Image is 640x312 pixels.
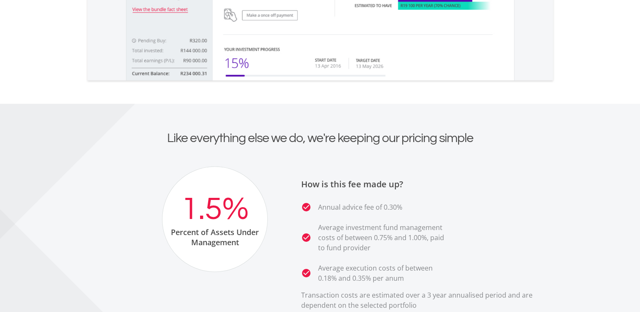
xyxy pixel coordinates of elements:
[301,232,311,242] i: check_circle
[301,290,555,310] p: Transaction costs are estimated over a 3 year annualised period and are dependent on the selected...
[301,268,311,278] i: check_circle
[318,222,449,252] p: Average investment fund management costs of between 0.75% and 1.00%, paid to fund provider
[301,179,555,189] h3: How is this fee made up?
[85,131,555,146] h2: Like everything else we do, we're keeping our pricing simple
[162,227,267,247] div: Percent of Assets Under Management
[318,202,402,212] p: Annual advice fee of 0.30%
[181,192,249,227] div: 1.5%
[301,202,311,212] i: check_circle
[318,263,449,283] p: Average execution costs of between 0.18% and 0.35% per anum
